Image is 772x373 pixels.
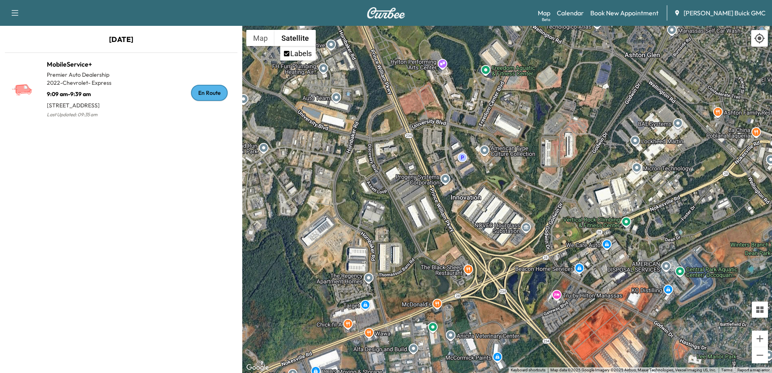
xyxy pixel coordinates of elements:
span: Map data ©2025 Google Imagery ©2025 Airbus, Maxar Technologies, Vexcel Imaging US, Inc. [550,368,716,372]
button: Zoom in [752,331,768,347]
h1: MobileService+ [47,59,121,69]
span: [PERSON_NAME] Buick GMC [684,8,766,18]
a: Terms (opens in new tab) [721,368,732,372]
p: 2022 - Chevrolet - Express [47,79,121,87]
button: Tilt map [752,302,768,318]
a: MapBeta [538,8,550,18]
a: Book New Appointment [590,8,659,18]
p: [STREET_ADDRESS] [47,98,121,109]
a: Calendar [557,8,584,18]
div: Beta [542,17,550,23]
p: Last Updated: 09:35 am [47,109,121,120]
img: Google [244,363,271,373]
label: Labels [290,49,312,58]
li: Labels [281,47,315,60]
a: Report a map error [737,368,770,372]
button: Zoom out [752,347,768,363]
div: Recenter map [751,30,768,47]
button: Keyboard shortcuts [511,367,545,373]
p: 9:09 am - 9:39 am [47,87,121,98]
button: Show street map [246,30,275,46]
div: En Route [191,85,228,101]
button: Show satellite imagery [275,30,316,46]
p: Premier Auto Dealership [47,71,121,79]
img: Curbee Logo [367,7,405,19]
a: Open this area in Google Maps (opens a new window) [244,363,271,373]
ul: Show satellite imagery [280,46,316,61]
